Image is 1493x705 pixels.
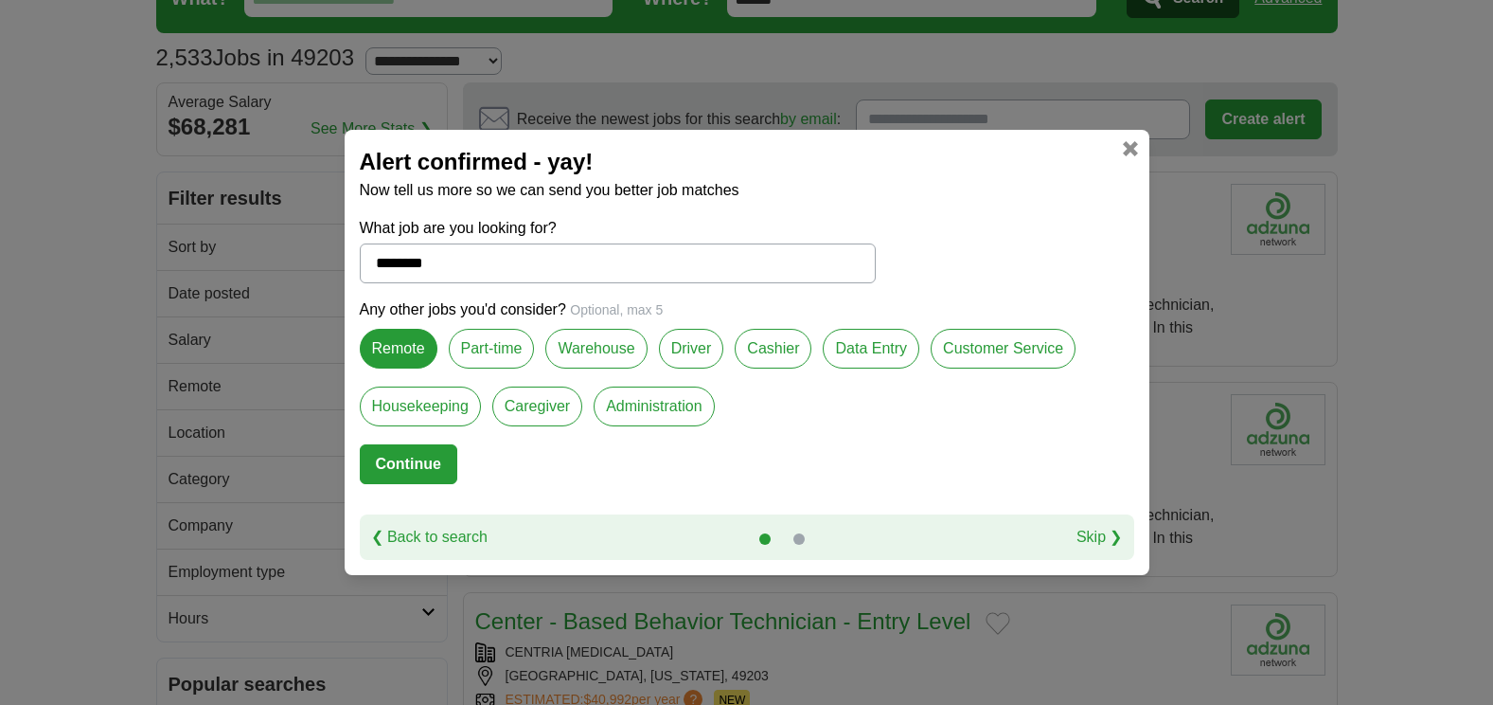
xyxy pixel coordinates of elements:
button: Continue [360,444,457,484]
label: Driver [659,329,724,369]
p: Any other jobs you'd consider? [360,298,1134,321]
a: Skip ❯ [1076,526,1123,549]
a: ❮ Back to search [371,526,488,549]
label: What job are you looking for? [360,217,876,240]
label: Warehouse [545,329,647,369]
label: Administration [594,387,714,426]
label: Caregiver [492,387,582,426]
label: Customer Service [931,329,1075,369]
label: Part-time [449,329,535,369]
p: Now tell us more so we can send you better job matches [360,179,1134,202]
label: Cashier [735,329,811,369]
label: Remote [360,329,437,369]
label: Housekeeping [360,387,481,426]
label: Data Entry [823,329,919,369]
h2: Alert confirmed - yay! [360,145,1134,179]
span: Optional, max 5 [570,302,663,317]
